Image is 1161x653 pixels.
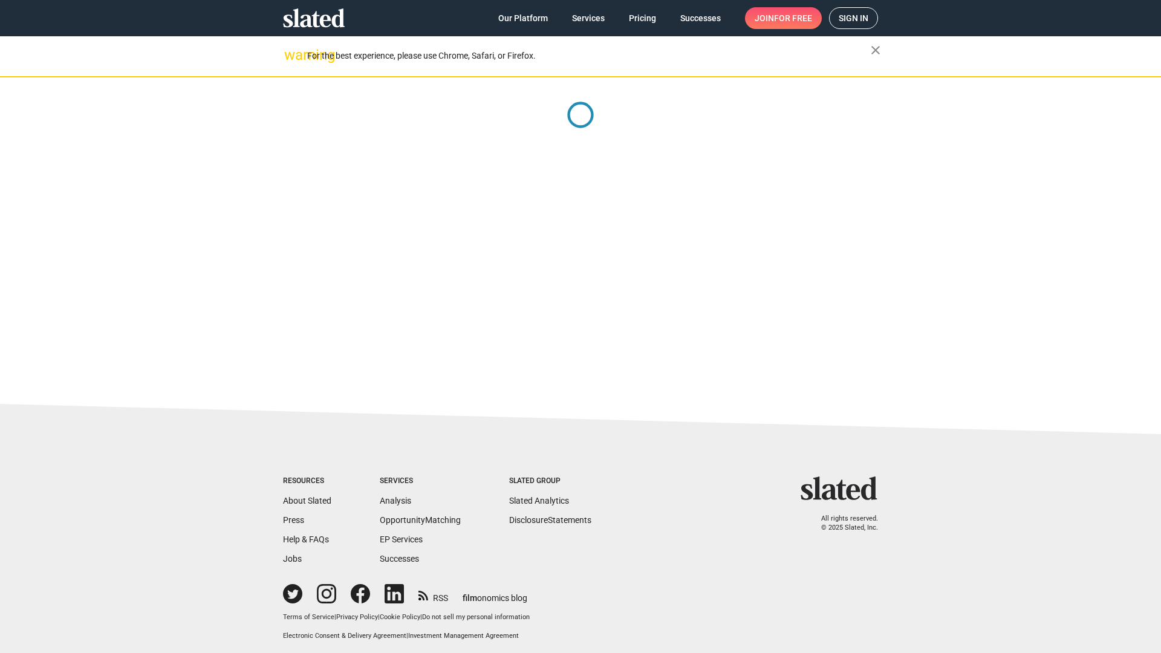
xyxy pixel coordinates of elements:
[283,613,334,621] a: Terms of Service
[808,515,878,532] p: All rights reserved. © 2025 Slated, Inc.
[283,476,331,486] div: Resources
[572,7,605,29] span: Services
[406,632,408,640] span: |
[380,515,461,525] a: OpportunityMatching
[378,613,380,621] span: |
[755,7,812,29] span: Join
[408,632,519,640] a: Investment Management Agreement
[489,7,558,29] a: Our Platform
[629,7,656,29] span: Pricing
[418,585,448,604] a: RSS
[283,496,331,505] a: About Slated
[619,7,666,29] a: Pricing
[284,48,299,62] mat-icon: warning
[283,534,329,544] a: Help & FAQs
[334,613,336,621] span: |
[283,515,304,525] a: Press
[420,613,422,621] span: |
[380,476,461,486] div: Services
[463,583,527,604] a: filmonomics blog
[380,496,411,505] a: Analysis
[745,7,822,29] a: Joinfor free
[774,7,812,29] span: for free
[509,476,591,486] div: Slated Group
[422,613,530,622] button: Do not sell my personal information
[463,593,477,603] span: film
[336,613,378,621] a: Privacy Policy
[839,8,868,28] span: Sign in
[868,43,883,57] mat-icon: close
[498,7,548,29] span: Our Platform
[283,554,302,564] a: Jobs
[380,613,420,621] a: Cookie Policy
[829,7,878,29] a: Sign in
[671,7,730,29] a: Successes
[509,515,591,525] a: DisclosureStatements
[562,7,614,29] a: Services
[380,554,419,564] a: Successes
[380,534,423,544] a: EP Services
[680,7,721,29] span: Successes
[283,632,406,640] a: Electronic Consent & Delivery Agreement
[307,48,871,64] div: For the best experience, please use Chrome, Safari, or Firefox.
[509,496,569,505] a: Slated Analytics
